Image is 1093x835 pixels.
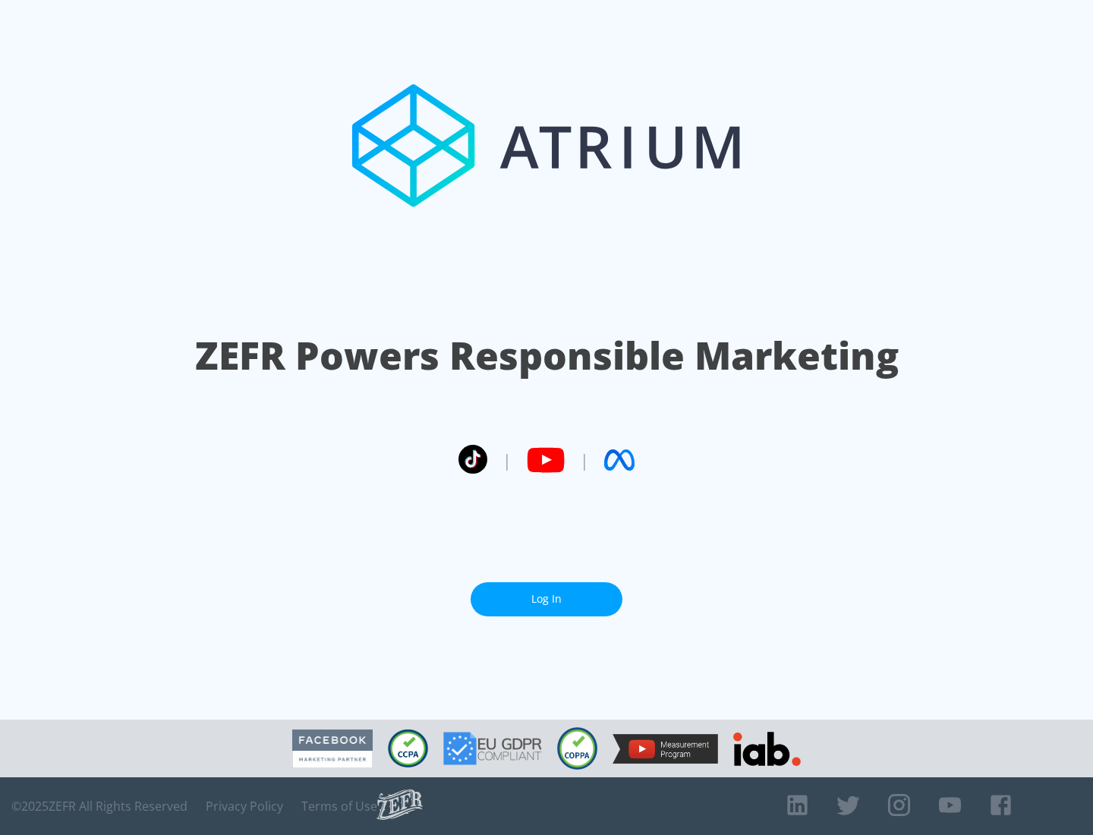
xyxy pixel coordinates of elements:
img: CCPA Compliant [388,729,428,767]
span: | [502,449,512,471]
a: Log In [471,582,622,616]
img: IAB [733,732,801,766]
img: Facebook Marketing Partner [292,729,373,768]
img: COPPA Compliant [557,727,597,770]
img: YouTube Measurement Program [613,734,718,764]
a: Privacy Policy [206,799,283,814]
h1: ZEFR Powers Responsible Marketing [195,329,899,382]
a: Terms of Use [301,799,377,814]
span: © 2025 ZEFR All Rights Reserved [11,799,187,814]
img: GDPR Compliant [443,732,542,765]
span: | [580,449,589,471]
